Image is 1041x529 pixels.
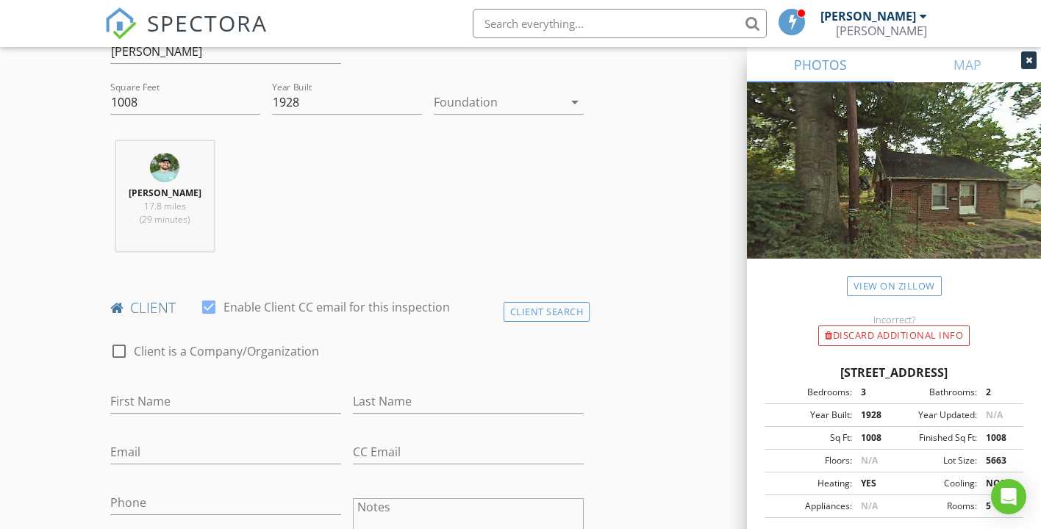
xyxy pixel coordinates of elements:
[852,386,894,399] div: 3
[986,409,1003,421] span: N/A
[977,477,1019,490] div: NONE
[769,454,852,467] div: Floors:
[820,9,916,24] div: [PERSON_NAME]
[894,47,1041,82] a: MAP
[847,276,942,296] a: View on Zillow
[104,20,268,51] a: SPECTORA
[769,431,852,445] div: Sq Ft:
[894,454,977,467] div: Lot Size:
[566,93,584,111] i: arrow_drop_down
[894,409,977,422] div: Year Updated:
[769,500,852,513] div: Appliances:
[894,431,977,445] div: Finished Sq Ft:
[147,7,268,38] span: SPECTORA
[818,325,970,346] div: Discard Additional info
[769,477,852,490] div: Heating:
[769,386,852,399] div: Bedrooms:
[747,314,1041,325] div: Incorrect?
[104,7,137,40] img: The Best Home Inspection Software - Spectora
[977,454,1019,467] div: 5663
[861,500,878,512] span: N/A
[852,409,894,422] div: 1928
[861,454,878,467] span: N/A
[991,479,1026,514] div: Open Intercom Messenger
[977,500,1019,513] div: 5
[852,431,894,445] div: 1008
[852,477,894,490] div: YES
[747,47,894,82] a: PHOTOS
[150,153,179,182] img: otw_headshots11.jpg
[894,386,977,399] div: Bathrooms:
[765,364,1023,381] div: [STREET_ADDRESS]
[134,344,319,359] label: Client is a Company/Organization
[977,386,1019,399] div: 2
[110,298,584,317] h4: client
[977,431,1019,445] div: 1008
[504,302,590,322] div: Client Search
[473,9,767,38] input: Search everything...
[223,300,450,314] label: Enable Client CC email for this inspection
[836,24,927,38] div: Logan Nichols
[894,477,977,490] div: Cooling:
[129,187,201,199] strong: [PERSON_NAME]
[894,500,977,513] div: Rooms:
[144,200,186,212] span: 17.8 miles
[140,213,190,226] span: (29 minutes)
[747,82,1041,294] img: streetview
[769,409,852,422] div: Year Built:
